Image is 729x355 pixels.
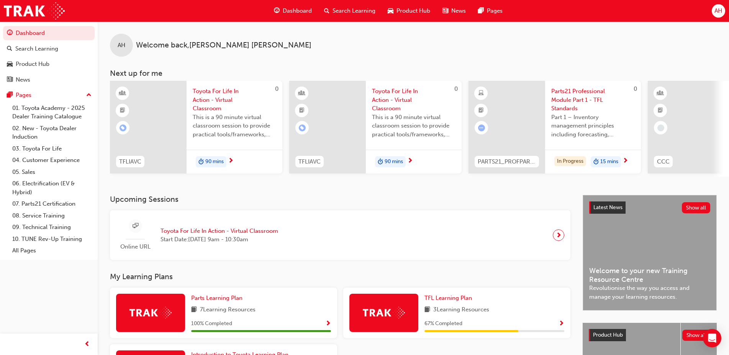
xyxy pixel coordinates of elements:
img: Trak [4,2,65,20]
span: duration-icon [198,157,204,167]
button: AH [712,4,725,18]
span: booktick-icon [658,106,663,116]
span: PARTS21_PROFPART1_0923_EL [478,157,536,166]
a: Dashboard [3,26,95,40]
span: AH [714,7,722,15]
span: 7 Learning Resources [200,305,256,315]
span: News [451,7,466,15]
span: next-icon [228,158,234,165]
span: prev-icon [84,340,90,349]
span: 67 % Completed [424,319,462,328]
span: CCC [657,157,670,166]
a: 0TFLIAVCToyota For Life In Action - Virtual ClassroomThis is a 90 minute virtual classroom sessio... [289,81,462,173]
span: Product Hub [396,7,430,15]
button: Show Progress [325,319,331,329]
span: learningResourceType_ELEARNING-icon [478,88,484,98]
span: next-icon [407,158,413,165]
span: learningRecordVerb_ENROLL-icon [120,124,126,131]
a: search-iconSearch Learning [318,3,382,19]
span: learningRecordVerb_ENROLL-icon [299,124,306,131]
a: news-iconNews [436,3,472,19]
button: Show all [682,330,711,341]
span: book-icon [191,305,197,315]
div: Open Intercom Messenger [703,329,721,347]
a: News [3,73,95,87]
span: 0 [634,85,637,92]
span: 90 mins [385,157,403,166]
span: guage-icon [7,30,13,37]
span: Welcome back , [PERSON_NAME] [PERSON_NAME] [136,41,311,50]
span: Search Learning [333,7,375,15]
a: 08. Service Training [9,210,95,222]
span: Toyota For Life In Action - Virtual Classroom [372,87,455,113]
span: Online URL [116,242,154,251]
a: 07. Parts21 Certification [9,198,95,210]
a: 01. Toyota Academy - 2025 Dealer Training Catalogue [9,102,95,123]
span: TFLIAVC [119,157,141,166]
span: This is a 90 minute virtual classroom session to provide practical tools/frameworks, behaviours a... [372,113,455,139]
span: booktick-icon [299,106,305,116]
span: news-icon [442,6,448,16]
a: 06. Electrification (EV & Hybrid) [9,178,95,198]
div: Search Learning [15,44,58,53]
span: car-icon [388,6,393,16]
div: Product Hub [16,60,49,69]
a: Latest NewsShow all [589,201,710,214]
span: Parts21 Professional Module Part 1 - TFL Standards [551,87,635,113]
a: TFL Learning Plan [424,294,475,303]
span: learningRecordVerb_ATTEMPT-icon [478,124,485,131]
button: Show all [682,202,711,213]
h3: Upcoming Sessions [110,195,570,204]
span: TFLIAVC [298,157,321,166]
div: Pages [16,91,31,100]
a: All Pages [9,245,95,257]
span: search-icon [7,46,12,52]
span: Show Progress [559,321,564,327]
span: 0 [275,85,278,92]
span: learningRecordVerb_NONE-icon [657,124,664,131]
img: Trak [129,307,172,319]
a: car-iconProduct Hub [382,3,436,19]
span: booktick-icon [478,106,484,116]
span: 15 mins [600,157,618,166]
span: AH [118,41,125,50]
span: 3 Learning Resources [433,305,489,315]
div: In Progress [554,156,586,167]
span: next-icon [556,230,562,240]
h3: Next up for me [98,69,729,78]
span: 90 mins [205,157,224,166]
a: Parts Learning Plan [191,294,246,303]
a: Online URLToyota For Life In Action - Virtual ClassroomStart Date:[DATE] 9am - 10:30am [116,216,564,254]
span: Revolutionise the way you access and manage your learning resources. [589,284,710,301]
button: Show Progress [559,319,564,329]
span: 0 [454,85,458,92]
span: Dashboard [283,7,312,15]
a: 0TFLIAVCToyota For Life In Action - Virtual ClassroomThis is a 90 minute virtual classroom sessio... [110,81,282,173]
span: learningResourceType_INSTRUCTOR_LED-icon [120,88,125,98]
span: Pages [487,7,503,15]
span: duration-icon [593,157,599,167]
span: Part 1 – Inventory management principles including forecasting, processes, and techniques. [551,113,635,139]
h3: My Learning Plans [110,272,570,281]
span: Parts Learning Plan [191,294,242,301]
button: Pages [3,88,95,102]
span: book-icon [424,305,430,315]
a: 05. Sales [9,166,95,178]
a: Product Hub [3,57,95,71]
span: Latest News [593,204,623,211]
span: up-icon [86,90,92,100]
span: learningResourceType_INSTRUCTOR_LED-icon [658,88,663,98]
a: 0PARTS21_PROFPART1_0923_ELParts21 Professional Module Part 1 - TFL StandardsPart 1 – Inventory ma... [469,81,641,173]
span: next-icon [623,158,628,165]
a: Product HubShow all [589,329,711,341]
a: Latest NewsShow allWelcome to your new Training Resource CentreRevolutionise the way you access a... [583,195,717,311]
span: news-icon [7,77,13,83]
span: pages-icon [7,92,13,99]
span: TFL Learning Plan [424,294,472,301]
a: guage-iconDashboard [268,3,318,19]
span: Toyota For Life In Action - Virtual Classroom [193,87,276,113]
button: DashboardSearch LearningProduct HubNews [3,25,95,88]
span: learningResourceType_INSTRUCTOR_LED-icon [299,88,305,98]
a: 10. TUNE Rev-Up Training [9,233,95,245]
span: pages-icon [478,6,484,16]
